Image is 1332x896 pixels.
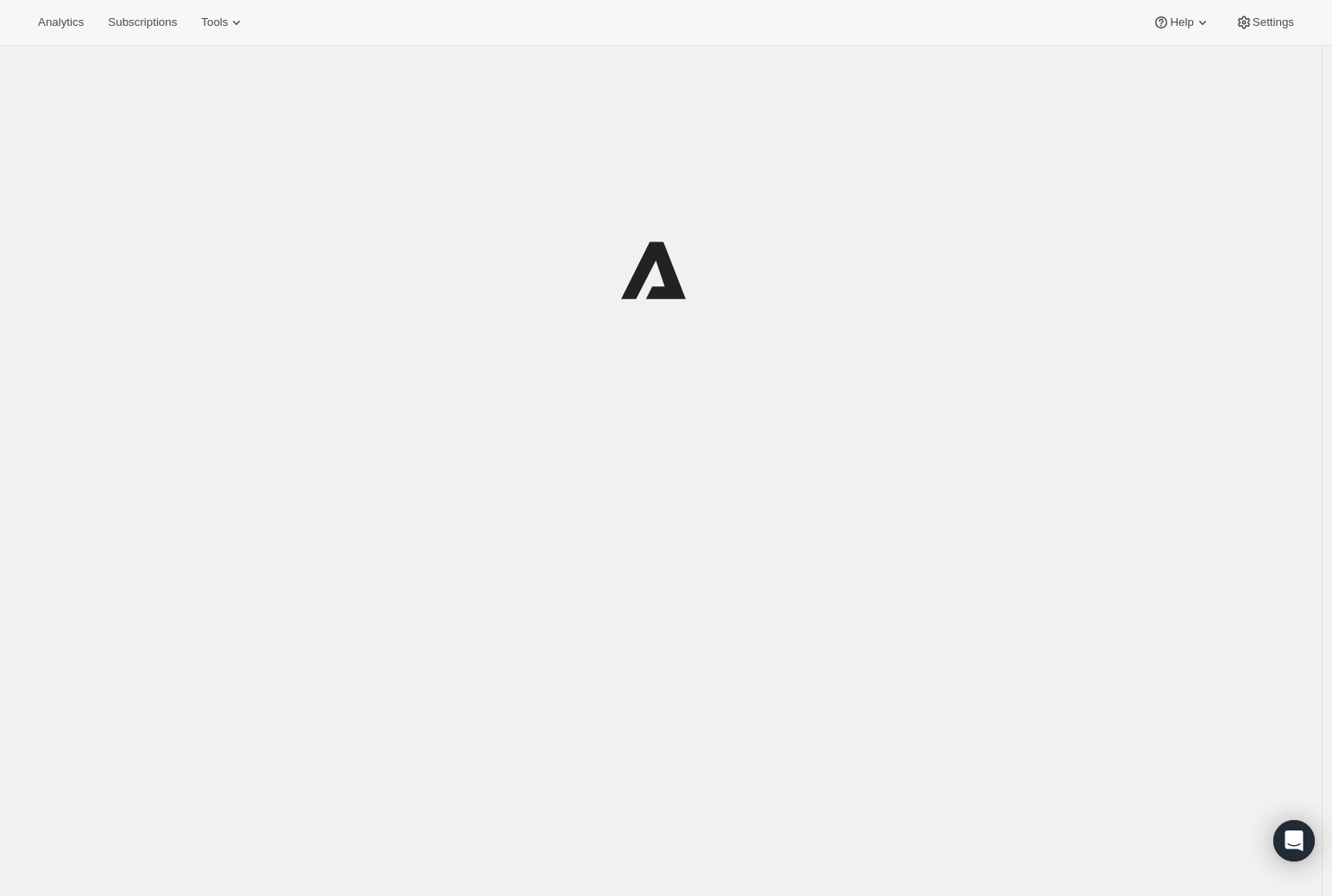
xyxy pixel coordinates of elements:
span: Help [1170,16,1193,29]
span: Tools [201,16,228,29]
div: Open Intercom Messenger [1273,820,1315,862]
button: Subscriptions [97,10,187,34]
span: Analytics [38,16,84,29]
button: Help [1142,10,1221,34]
button: Analytics [28,10,94,34]
span: Subscriptions [108,16,177,29]
button: Tools [191,10,255,34]
span: Settings [1253,16,1294,29]
button: Settings [1225,10,1304,34]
